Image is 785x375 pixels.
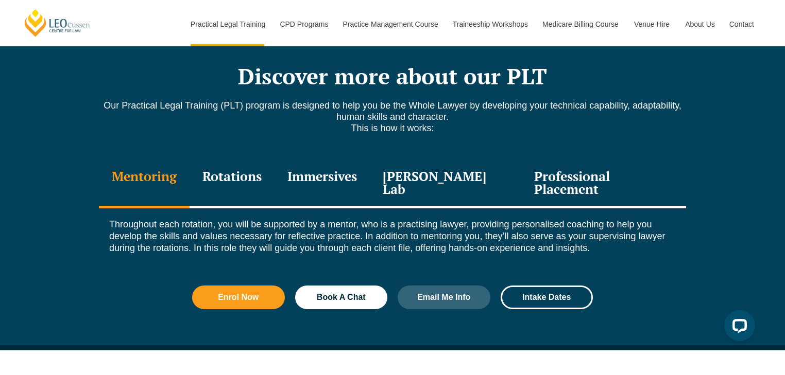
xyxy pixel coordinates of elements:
a: CPD Programs [272,2,335,46]
a: Venue Hire [626,2,677,46]
a: Practice Management Course [335,2,445,46]
a: [PERSON_NAME] Centre for Law [23,8,92,38]
a: Contact [722,2,762,46]
a: Intake Dates [501,285,593,309]
div: Professional Placement [521,159,686,208]
p: Our Practical Legal Training (PLT) program is designed to help you be the Whole Lawyer by develop... [99,100,686,134]
div: Rotations [190,159,275,208]
a: About Us [677,2,722,46]
span: Book A Chat [317,293,366,301]
iframe: LiveChat chat widget [716,306,759,349]
span: Email Me Info [417,293,470,301]
h2: Discover more about our PLT [99,63,686,89]
p: Throughout each rotation, you will be supported by a mentor, who is a practising lawyer, providin... [109,219,676,255]
div: Mentoring [99,159,190,208]
a: Practical Legal Training [183,2,272,46]
a: Enrol Now [192,285,285,309]
a: Medicare Billing Course [535,2,626,46]
a: Email Me Info [398,285,490,309]
div: Immersives [275,159,370,208]
span: Enrol Now [218,293,259,301]
a: Traineeship Workshops [445,2,535,46]
a: Book A Chat [295,285,388,309]
div: [PERSON_NAME] Lab [370,159,521,208]
span: Intake Dates [522,293,571,301]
